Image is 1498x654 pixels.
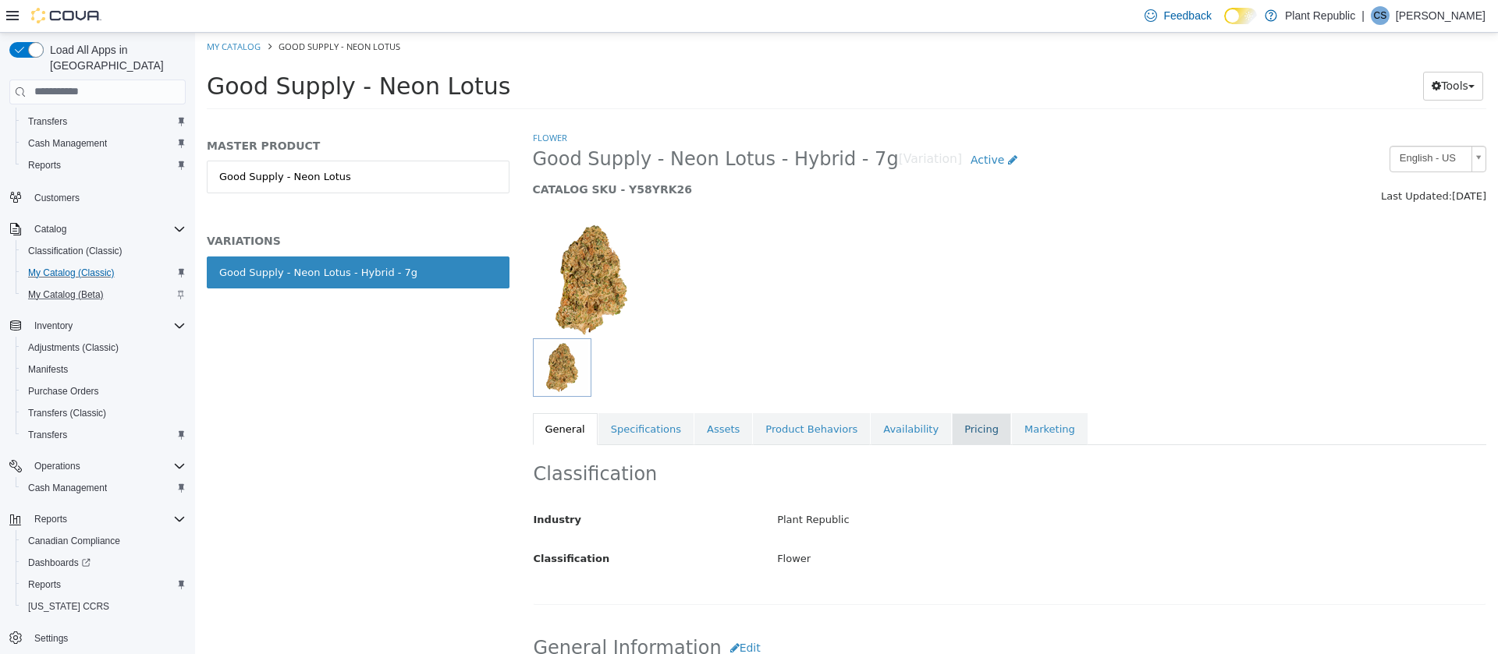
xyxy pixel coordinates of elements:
span: Manifests [22,360,186,379]
button: Cash Management [16,133,192,154]
a: My Catalog (Beta) [22,285,110,304]
span: Operations [34,460,80,472]
a: Dashboards [22,553,97,572]
span: Settings [34,632,68,645]
span: [DATE] [1257,157,1291,169]
div: Colin Smith [1371,6,1390,25]
span: Settings [28,628,186,648]
a: English - US [1194,113,1291,140]
div: Flower [570,513,1302,540]
button: Transfers (Classic) [16,402,192,424]
a: My Catalog [12,8,66,19]
a: Transfers [22,426,73,444]
span: CS [1374,6,1387,25]
span: Customers [34,192,80,204]
span: Reports [22,575,186,594]
span: Good Supply - Neon Lotus - Hybrid - 7g [338,115,704,139]
button: My Catalog (Beta) [16,284,192,306]
a: Settings [28,629,74,648]
a: General [338,380,403,413]
span: Customers [28,187,186,207]
span: Canadian Compliance [28,535,120,547]
a: Purchase Orders [22,382,105,401]
button: Canadian Compliance [16,530,192,552]
span: Dashboards [28,557,91,569]
span: Reports [28,578,61,591]
button: Reports [16,574,192,596]
a: Assets [499,380,557,413]
span: Good Supply - Neon Lotus [83,8,205,19]
button: My Catalog (Classic) [16,262,192,284]
button: Reports [28,510,73,529]
a: Availability [676,380,756,413]
span: Cash Management [28,137,107,150]
a: Flower [338,99,372,111]
a: Canadian Compliance [22,532,126,550]
span: My Catalog (Classic) [22,263,186,282]
button: Operations [28,457,87,475]
button: Cash Management [16,477,192,499]
a: Reports [22,575,67,594]
span: My Catalog (Beta) [28,288,104,301]
a: Manifests [22,360,74,379]
a: Specifications [403,380,499,413]
span: English - US [1195,114,1270,138]
span: My Catalog (Classic) [28,267,115,279]
span: Adjustments (Classic) [22,338,186,357]
button: Tools [1228,39,1288,68]
a: Marketing [817,380,893,413]
a: Classification (Classic) [22,242,129,260]
a: Adjustments (Classic) [22,338,125,357]
span: Inventory [28,316,186,335]
span: Last Updated: [1186,157,1257,169]
span: Cash Management [22,134,186,153]
a: Customers [28,189,86,207]
span: Catalog [34,223,66,235]
button: [US_STATE] CCRS [16,596,192,617]
button: Edit [527,601,574,630]
h2: Classification [339,430,1291,454]
span: Washington CCRS [22,597,186,616]
span: Reports [28,510,186,529]
span: Reports [22,156,186,175]
div: Good Supply - Neon Lotus - Hybrid - 7g [24,232,222,248]
button: Classification (Classic) [16,240,192,262]
h5: MASTER PRODUCT [12,106,314,120]
button: Reports [16,154,192,176]
button: Purchase Orders [16,380,192,402]
span: Good Supply - Neon Lotus [12,40,315,67]
button: Operations [3,455,192,477]
button: Inventory [28,316,79,335]
h2: General Information [339,601,1291,630]
span: Transfers (Classic) [28,407,106,419]
a: Dashboards [16,552,192,574]
button: Catalog [28,220,73,239]
span: Manifests [28,363,68,376]
small: [Variation] [704,121,767,133]
span: Transfers (Classic) [22,404,186,422]
span: Cash Management [22,479,186,497]
span: Reports [28,159,61,171]
span: Dashboards [22,553,186,572]
span: Transfers [28,429,67,441]
button: Inventory [3,315,192,337]
span: Transfers [22,426,186,444]
span: Feedback [1163,8,1211,23]
a: Pricing [757,380,816,413]
span: Transfers [28,115,67,128]
p: | [1361,6,1365,25]
a: My Catalog (Classic) [22,263,121,282]
h5: CATALOG SKU - Y58YRK26 [338,150,1047,164]
h5: VARIATIONS [12,201,314,215]
div: Plant Republic [570,474,1302,501]
a: Transfers [22,112,73,131]
span: Purchase Orders [28,385,99,398]
span: Dark Mode [1224,24,1225,25]
img: Cova [31,8,101,23]
input: Dark Mode [1224,8,1257,24]
span: [US_STATE] CCRS [28,600,109,613]
a: Good Supply - Neon Lotus [12,128,314,161]
span: Canadian Compliance [22,532,186,550]
a: [US_STATE] CCRS [22,597,115,616]
button: Customers [3,186,192,208]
